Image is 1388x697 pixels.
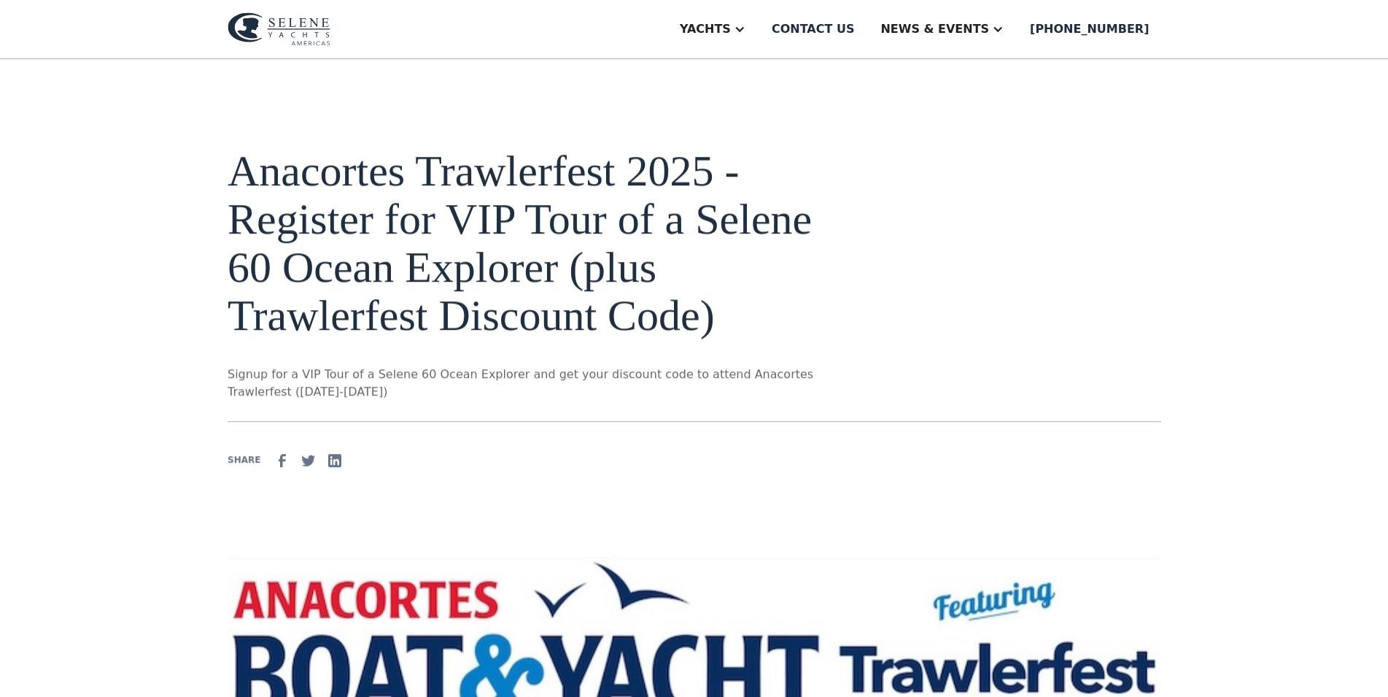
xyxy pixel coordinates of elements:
img: logo [228,12,330,46]
h1: Anacortes Trawlerfest 2025 - Register for VIP Tour of a Selene 60 Ocean Explorer (plus Trawlerfes... [228,147,834,339]
p: Signup for a VIP Tour of a Selene 60 Ocean Explorer and get your discount code to attend Anacorte... [228,366,834,401]
div: News & EVENTS [880,20,989,38]
div: Contact us [772,20,855,38]
div: Yachts [680,20,731,38]
img: facebook [274,452,291,469]
img: Twitter [300,452,317,469]
div: SHARE [228,453,260,466]
div: [PHONE_NUMBER] [1030,20,1149,38]
img: Linkedin [326,452,344,469]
